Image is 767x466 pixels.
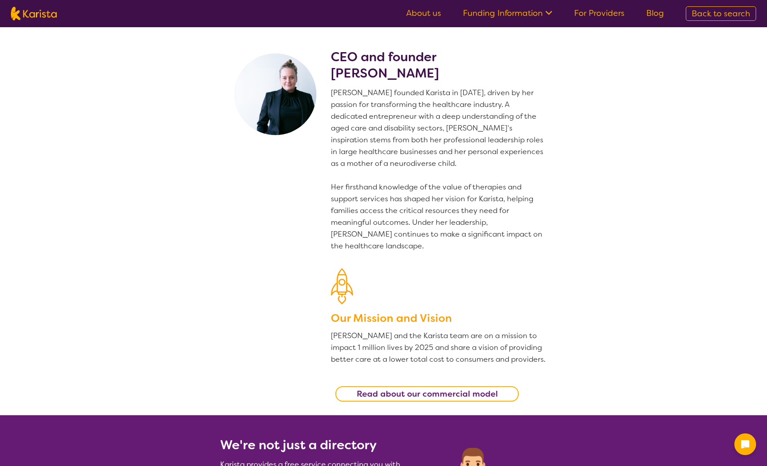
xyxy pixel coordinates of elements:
span: Back to search [692,8,750,19]
img: Our Mission [331,268,353,304]
a: For Providers [574,8,624,19]
a: Funding Information [463,8,552,19]
a: Blog [646,8,664,19]
p: [PERSON_NAME] founded Karista in [DATE], driven by her passion for transforming the healthcare in... [331,87,547,252]
p: [PERSON_NAME] and the Karista team are on a mission to impact 1 million lives by 2025 and share a... [331,330,547,365]
h3: Our Mission and Vision [331,310,547,326]
h2: We're not just a directory [220,437,409,453]
a: Back to search [686,6,756,21]
h2: CEO and founder [PERSON_NAME] [331,49,547,82]
img: Karista logo [11,7,57,20]
b: Read about our commercial model [357,388,498,399]
a: About us [406,8,441,19]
